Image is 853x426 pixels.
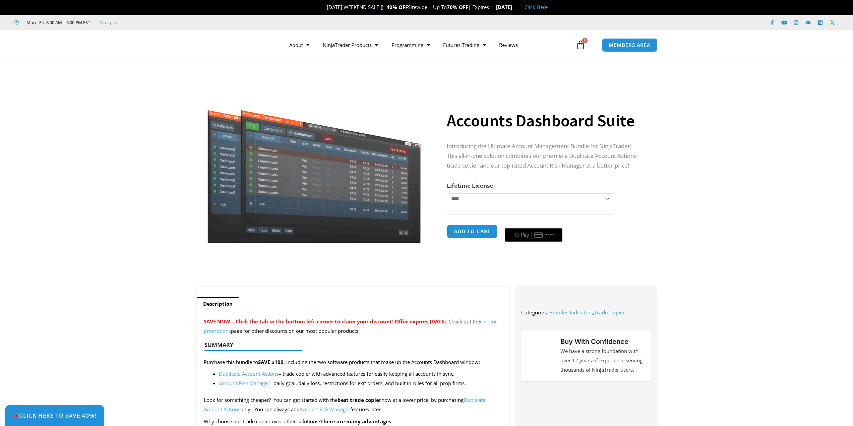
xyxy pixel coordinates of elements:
p: Check out the page for other discounts on our most popular products! [204,317,503,336]
a: Click Here [525,4,548,10]
text: •••••• [545,233,555,237]
label: Lifetime License [447,182,493,189]
li: – daily goal, daily loss, restrictions for exit orders, and built in rules for all prop firms. [219,379,503,388]
button: Add to cart [447,225,498,238]
img: NinjaTrader Wordmark color RGB | Affordable Indicators – NinjaTrader [536,392,636,405]
iframe: Secure payment input frame [503,224,564,224]
span: SAVE NOW – Click the tab in the bottom left corner to claim your discount! Offer expires [DATE]. [204,318,447,325]
strong: [DATE] [496,4,518,10]
img: 🎉 [13,413,19,418]
span: Click Here to save 40%! [13,413,97,418]
a: Reviews [492,37,525,53]
nav: Menu [283,37,574,53]
h4: Summary [204,342,497,348]
img: 🏌️‍♂️ [379,5,384,10]
a: NinjaTrader Products [316,37,385,53]
a: Duplicate Account Actions [219,370,279,377]
a: Bundles [549,309,568,316]
a: Account Risk Manager [219,380,269,386]
p: Introducing the Ultimate Account Management Bundle for NinjaTrader! This all-in-one solution comb... [447,141,643,171]
p: We have a strong foundation with over 12 years of experience serving thousands of NinjaTrader users. [560,347,644,375]
a: Programming [385,37,436,53]
img: ⌛ [489,5,494,10]
img: mark thumbs good 43913 | Affordable Indicators – NinjaTrader [528,344,552,368]
a: 🎉Click Here to save 40%! [5,405,104,426]
h1: Accounts Dashboard Suite [447,109,643,132]
strong: best trade copier [338,397,381,403]
strong: SAVE $100 [258,359,284,365]
a: About [283,37,316,53]
img: 🏭 [512,5,517,10]
span: [DATE] WEEKEND SALE Sitewide + Up To | Expires [320,4,496,10]
span: 0 [582,38,588,43]
li: – trade copier with advanced features for easily keeping all accounts in sync. [219,369,503,379]
h3: Buy With Confidence [560,337,644,347]
a: MEMBERS AREA [602,38,658,52]
a: Trustpilot [100,18,119,26]
span: , , [549,309,625,316]
strong: 40% OFF [386,4,408,10]
p: Look for something cheaper? You can get started with the now at a lower price, by purchasing only... [204,395,503,414]
button: Buy with GPay [505,228,562,242]
a: Trade Copier [594,309,625,316]
strong: 70% OFF [447,4,468,10]
img: Screenshot 2024-08-26 155710eeeee [206,71,422,243]
a: Indicators [570,309,593,316]
a: 0 [566,35,595,55]
span: Categories: [521,309,548,316]
a: Futures Trading [436,37,492,53]
span: Mon - Fri: 8:00 AM – 6:00 PM EST [25,18,90,26]
span: MEMBERS AREA [609,43,651,48]
p: Purchase this bundle to , including the two software products that make up the Accounts Dashboard... [204,358,503,367]
img: LogoAI | Affordable Indicators – NinjaTrader [186,33,258,57]
img: 🎉 [321,5,326,10]
a: Description [197,297,239,310]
